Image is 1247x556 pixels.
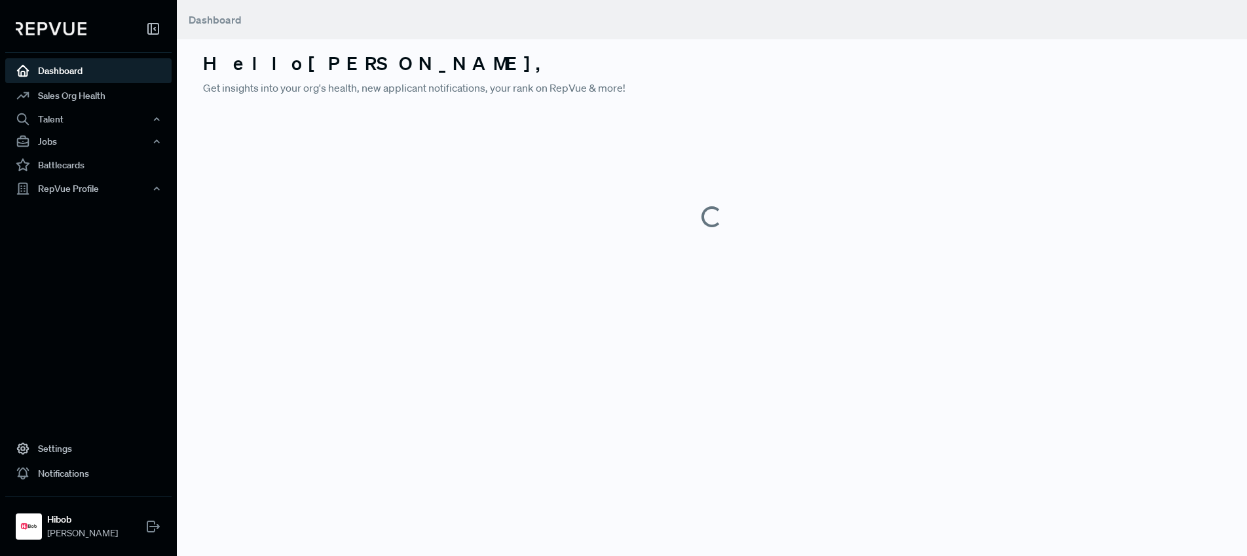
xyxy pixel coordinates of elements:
a: Sales Org Health [5,83,172,108]
button: RepVue Profile [5,177,172,200]
img: Hibob [18,516,39,537]
a: HibobHibob[PERSON_NAME] [5,496,172,546]
img: RepVue [16,22,86,35]
strong: Hibob [47,513,118,527]
a: Battlecards [5,153,172,177]
span: Dashboard [189,13,242,26]
a: Settings [5,436,172,461]
a: Notifications [5,461,172,486]
h3: Hello [PERSON_NAME] , [203,52,1221,75]
p: Get insights into your org's health, new applicant notifications, your rank on RepVue & more! [203,80,1221,96]
span: [PERSON_NAME] [47,527,118,540]
button: Jobs [5,130,172,153]
a: Dashboard [5,58,172,83]
button: Talent [5,108,172,130]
